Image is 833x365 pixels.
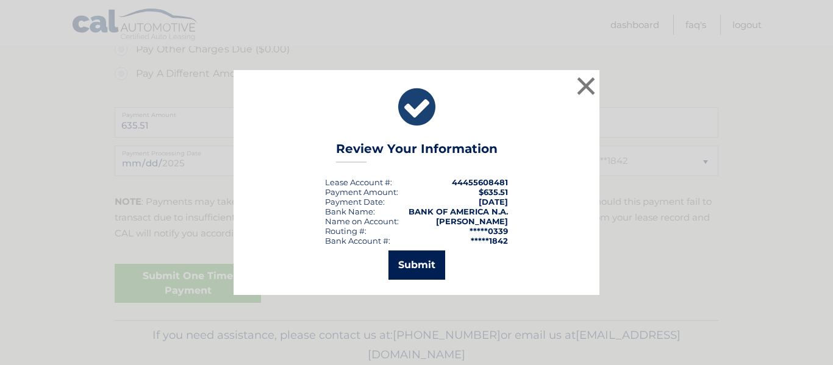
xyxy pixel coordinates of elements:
[388,250,445,280] button: Submit
[325,197,385,207] div: :
[479,197,508,207] span: [DATE]
[325,177,392,187] div: Lease Account #:
[409,207,508,216] strong: BANK OF AMERICA N.A.
[452,177,508,187] strong: 44455608481
[325,207,375,216] div: Bank Name:
[325,236,390,246] div: Bank Account #:
[325,187,398,197] div: Payment Amount:
[325,216,399,226] div: Name on Account:
[325,226,366,236] div: Routing #:
[325,197,383,207] span: Payment Date
[574,74,598,98] button: ×
[336,141,498,163] h3: Review Your Information
[436,216,508,226] strong: [PERSON_NAME]
[479,187,508,197] span: $635.51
